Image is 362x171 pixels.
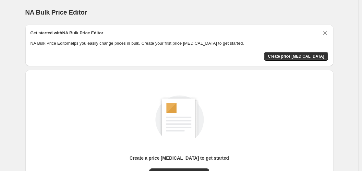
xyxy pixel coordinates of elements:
span: Create price [MEDICAL_DATA] [268,54,324,59]
p: Create a price [MEDICAL_DATA] to get started [129,155,229,161]
button: Create price change job [264,52,328,61]
h2: Get started with NA Bulk Price Editor [30,30,103,36]
p: NA Bulk Price Editor helps you easily change prices in bulk. Create your first price [MEDICAL_DAT... [30,40,328,47]
span: NA Bulk Price Editor [25,9,87,16]
button: Dismiss card [322,30,328,36]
